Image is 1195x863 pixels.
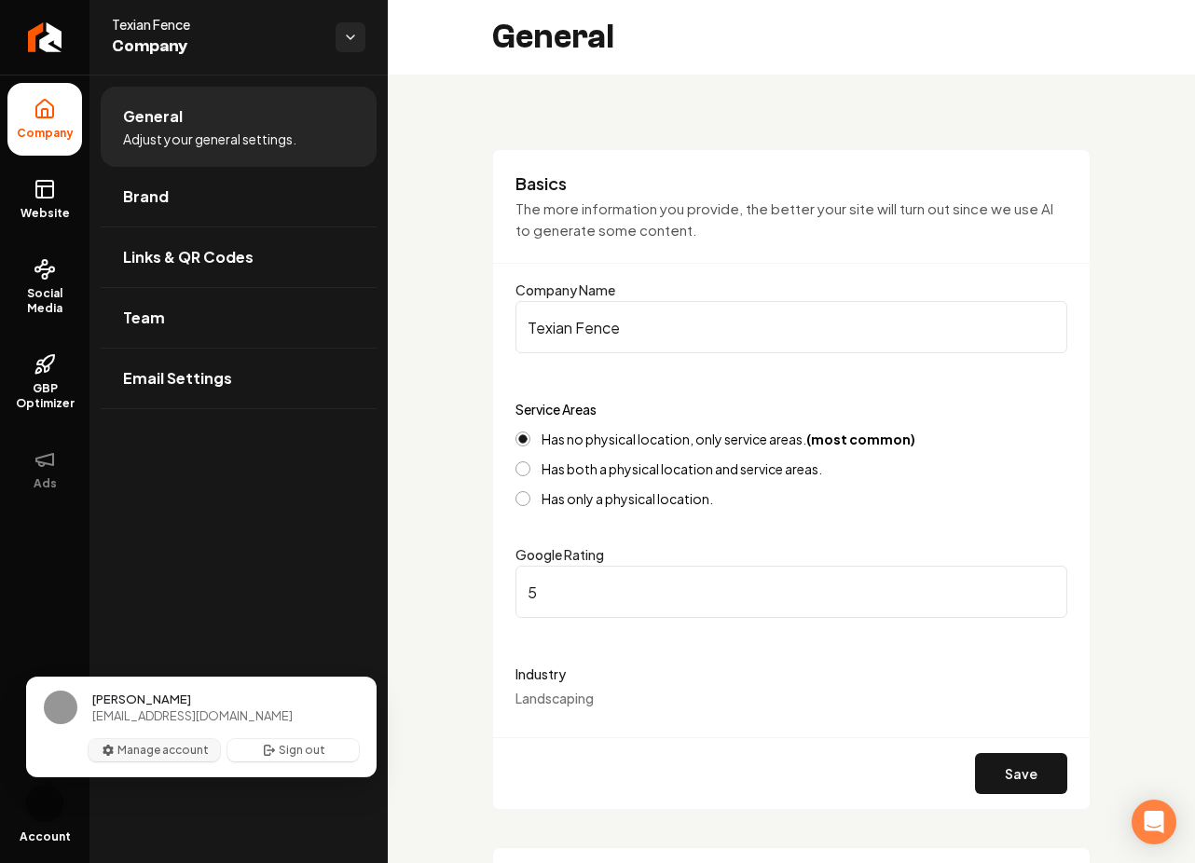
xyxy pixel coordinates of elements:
[227,739,359,761] button: Sign out
[123,307,165,329] span: Team
[123,105,183,128] span: General
[13,206,77,221] span: Website
[515,690,594,706] span: Landscaping
[123,185,169,208] span: Brand
[515,301,1067,353] input: Company Name
[515,663,1067,685] label: Industry
[89,739,220,761] button: Manage account
[26,785,63,822] img: Daniel Ortega
[542,432,915,445] label: Has no physical location, only service areas.
[44,691,77,724] img: Daniel Ortega
[112,34,321,60] span: Company
[9,126,81,141] span: Company
[26,677,377,777] div: User button popover
[806,431,915,447] strong: (most common)
[92,691,191,707] span: [PERSON_NAME]
[975,753,1067,794] button: Save
[515,172,1067,195] h3: Basics
[26,785,63,822] button: Close user button
[542,462,822,475] label: Has both a physical location and service areas.
[515,199,1067,240] p: The more information you provide, the better your site will turn out since we use AI to generate ...
[515,546,604,563] label: Google Rating
[28,22,62,52] img: Rebolt Logo
[515,401,597,418] label: Service Areas
[123,367,232,390] span: Email Settings
[20,829,71,844] span: Account
[515,566,1067,618] input: Google Rating
[123,246,254,268] span: Links & QR Codes
[92,707,293,724] span: [EMAIL_ADDRESS][DOMAIN_NAME]
[26,476,64,491] span: Ads
[7,381,82,411] span: GBP Optimizer
[492,19,614,56] h2: General
[7,286,82,316] span: Social Media
[112,15,321,34] span: Texian Fence
[123,130,296,148] span: Adjust your general settings.
[515,281,615,298] label: Company Name
[542,492,713,505] label: Has only a physical location.
[1132,800,1176,844] div: Open Intercom Messenger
